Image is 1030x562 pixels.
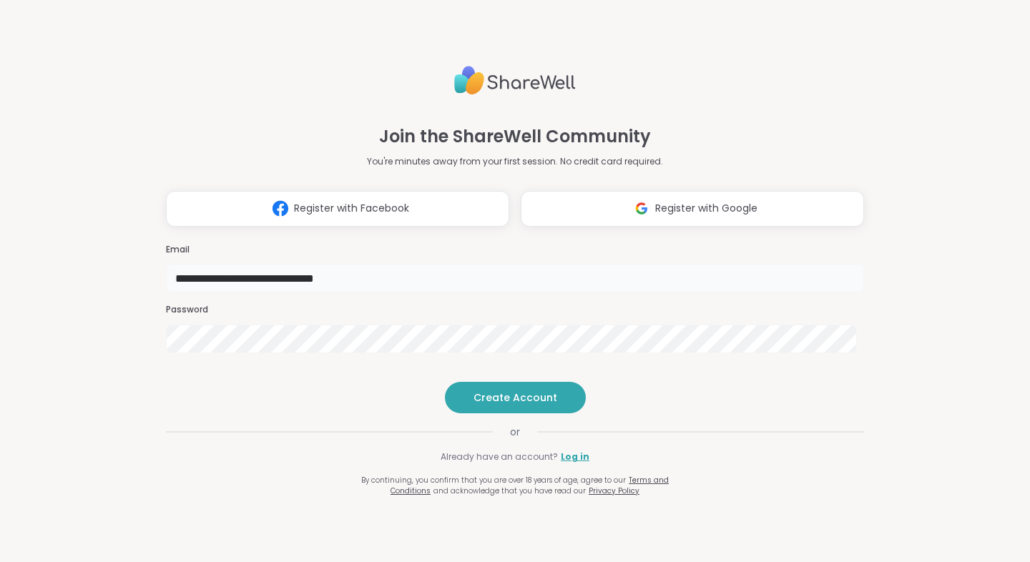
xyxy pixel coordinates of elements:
h3: Email [166,244,864,256]
a: Privacy Policy [589,485,639,496]
button: Register with Facebook [166,191,509,227]
img: ShareWell Logo [454,60,576,101]
span: Create Account [474,390,557,405]
span: Register with Facebook [294,201,409,216]
span: and acknowledge that you have read our [433,485,586,496]
img: ShareWell Logomark [267,195,294,222]
span: By continuing, you confirm that you are over 18 years of age, agree to our [361,475,626,485]
span: Register with Google [655,201,757,216]
a: Terms and Conditions [391,475,669,496]
p: You're minutes away from your first session. No credit card required. [367,155,663,168]
h3: Password [166,304,864,316]
img: ShareWell Logomark [628,195,655,222]
span: Already have an account? [441,450,558,463]
span: or [493,425,537,439]
h1: Join the ShareWell Community [379,124,651,149]
button: Create Account [445,382,586,413]
a: Log in [561,450,589,463]
button: Register with Google [521,191,864,227]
